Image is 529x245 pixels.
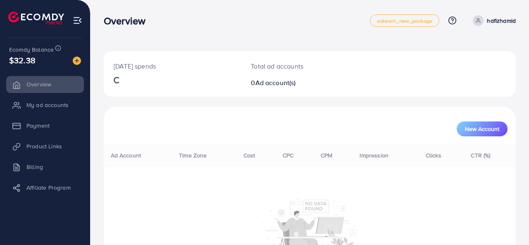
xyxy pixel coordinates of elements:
[73,57,81,65] img: image
[114,61,231,71] p: [DATE] spends
[251,79,334,87] h2: 0
[370,14,439,27] a: adreach_new_package
[465,126,499,132] span: New Account
[377,18,432,24] span: adreach_new_package
[469,15,516,26] a: hafizhamid
[487,16,516,26] p: hafizhamid
[9,45,54,54] span: Ecomdy Balance
[104,15,152,27] h3: Overview
[8,12,64,24] img: logo
[457,121,508,136] button: New Account
[251,61,334,71] p: Total ad accounts
[255,78,296,87] span: Ad account(s)
[73,16,82,25] img: menu
[9,54,36,66] span: $32.38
